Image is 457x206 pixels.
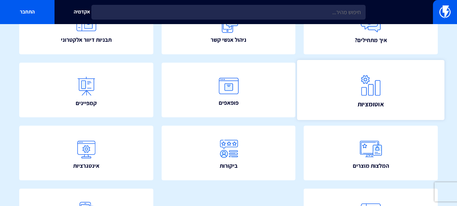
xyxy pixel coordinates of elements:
a: פופאפים [162,63,296,117]
a: ביקורות [162,126,296,180]
span: פופאפים [219,99,239,107]
span: אינטגרציות [73,162,99,170]
span: ביקורות [220,162,238,170]
span: אוטומציות [358,100,384,109]
input: חיפוש מהיר... [91,5,366,20]
span: המלצות מוצרים [353,162,389,170]
span: ניהול אנשי קשר [211,36,246,44]
a: אינטגרציות [19,126,153,180]
a: המלצות מוצרים [304,126,438,180]
span: תבניות דיוור אלקטרוני [61,36,112,44]
a: קמפיינים [19,63,153,117]
span: איך מתחילים? [355,36,387,44]
span: קמפיינים [76,99,97,107]
a: אוטומציות [297,60,444,120]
